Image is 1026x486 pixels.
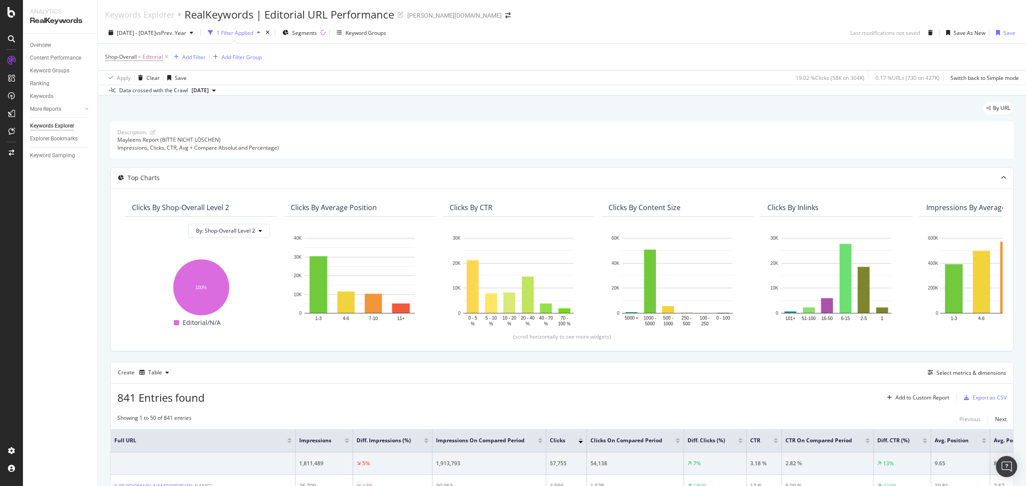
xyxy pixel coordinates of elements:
[119,87,188,94] div: Data crossed with the Crawl
[436,437,525,445] span: Impressions On Compared Period
[539,315,553,320] text: 40 - 70
[701,321,709,326] text: 250
[148,370,162,375] div: Table
[959,415,981,423] div: Previous
[883,391,949,405] button: Add to Custom Report
[644,315,656,320] text: 1000 -
[30,79,91,88] a: Ranking
[294,273,302,278] text: 20K
[450,234,587,328] svg: A chart.
[294,254,302,259] text: 30K
[951,74,1019,82] div: Switch back to Simple mode
[30,16,90,26] div: RealKeywords
[291,203,377,212] div: Clicks By Average Position
[471,321,475,326] text: %
[693,460,701,467] div: 7%
[105,10,174,19] a: Keywords Explorer
[407,11,502,20] div: [PERSON_NAME][DOMAIN_NAME]
[397,316,405,320] text: 11+
[30,92,91,101] a: Keywords
[30,41,51,50] div: Overview
[196,227,255,234] span: By: Shop-Overall Level 2
[105,71,131,85] button: Apply
[1003,29,1015,37] div: Save
[343,316,350,320] text: 4-6
[117,29,156,37] span: [DATE] - [DATE]
[217,29,253,37] div: 1 Filter Applied
[750,460,778,467] div: 3.18 %
[943,26,985,40] button: Save As New
[983,102,1014,114] div: legacy label
[156,29,186,37] span: vs Prev. Year
[750,437,760,445] span: CTR
[117,390,205,405] span: 841 Entries found
[895,395,949,400] div: Add to Custom Report
[210,52,262,62] button: Add Filter Group
[947,71,1019,85] button: Switch back to Simple mode
[30,53,91,63] a: Content Performance
[117,74,131,82] div: Apply
[436,460,542,467] div: 1,913,793
[785,437,852,445] span: CTR On Compared Period
[294,236,302,241] text: 40K
[683,321,690,326] text: 500
[978,316,985,320] text: 4-6
[136,365,173,380] button: Table
[924,367,1006,378] button: Select metrics & dimensions
[30,53,81,63] div: Content Performance
[453,286,461,290] text: 10K
[362,460,370,467] div: 5%
[883,460,894,467] div: 13%
[299,311,302,316] text: 0
[117,128,147,136] div: Description:
[188,224,270,238] button: By: Shop-Overall Level 2
[973,394,1007,401] div: Export as CSV
[625,315,639,320] text: 5000 +
[30,134,91,143] a: Explorer Bookmarks
[959,414,981,425] button: Previous
[128,173,160,182] div: Top Charts
[716,315,730,320] text: 0 - 100
[861,316,867,320] text: 2-5
[776,311,778,316] text: 0
[114,437,274,445] span: Full URL
[143,51,163,63] span: Editorial
[164,71,187,85] button: Save
[188,85,219,96] button: [DATE]
[995,414,1007,425] button: Next
[770,286,778,290] text: 10K
[645,321,655,326] text: 5000
[117,136,1007,151] div: Mayleens Report (BITTE NICHT LÖSCHEN) Impressions, Clicks, CTR, Avg + Compare Absolut and Percent...
[995,415,1007,423] div: Next
[170,52,206,62] button: Add Filter
[609,203,680,212] div: Clicks By Content Size
[612,236,620,241] text: 60K
[135,71,160,85] button: Clear
[30,134,78,143] div: Explorer Bookmarks
[121,333,1003,340] div: (scroll horizontally to see more widgets)
[30,66,91,75] a: Keyword Groups
[785,316,796,320] text: 101+
[315,316,322,320] text: 1-3
[767,234,905,328] div: A chart.
[468,315,477,320] text: 0 - 5
[182,53,206,61] div: Add Filter
[30,151,75,160] div: Keyword Sampling
[30,41,91,50] a: Overview
[507,321,511,326] text: %
[118,365,173,380] div: Create
[544,321,548,326] text: %
[841,316,850,320] text: 6-15
[485,315,497,320] text: 5 - 10
[928,286,939,290] text: 200K
[503,315,517,320] text: 10 - 20
[960,391,1007,405] button: Export as CSV
[936,369,1006,377] div: Select metrics & dimensions
[30,92,53,101] div: Keywords
[294,292,302,297] text: 10K
[935,460,986,467] div: 9.65
[357,437,411,445] span: Diff. Impressions (%)
[612,261,620,266] text: 40K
